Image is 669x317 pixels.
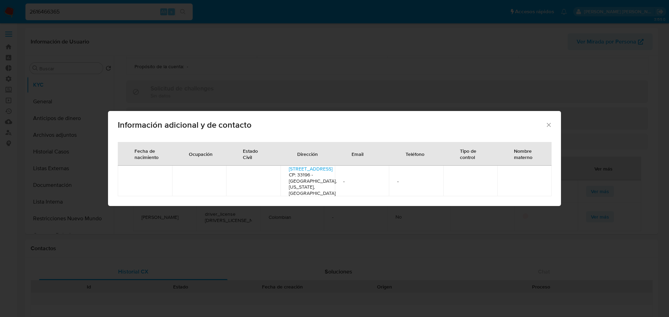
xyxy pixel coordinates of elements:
div: Tipo de control [452,142,489,165]
div: Nombre materno [506,142,543,165]
button: Cerrar [545,121,552,128]
div: Dirección [289,145,326,162]
span: - [343,178,381,184]
div: Estado Civil [234,142,272,165]
span: Información adicional y de contacto [118,121,545,129]
div: Fecha de nacimiento [126,142,167,165]
div: Ocupación [180,145,221,162]
a: [STREET_ADDRESS] [289,165,332,172]
span: - [397,178,435,184]
h4: CP: 33196 - [GEOGRAPHIC_DATA], [US_STATE], [GEOGRAPHIC_DATA] [289,172,326,196]
div: Email [343,145,372,162]
div: Teléfono [397,145,433,162]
